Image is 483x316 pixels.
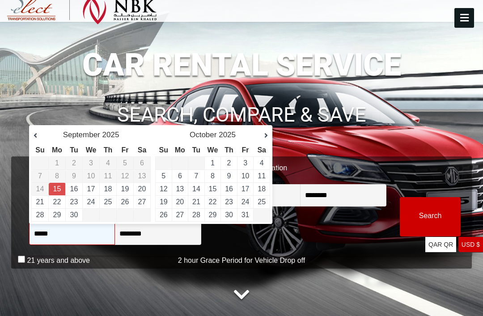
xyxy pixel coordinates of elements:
a: 8 [211,172,215,180]
a: 29 [53,211,61,219]
a: 11 [258,172,266,180]
span: October [190,131,216,139]
a: Prev [34,131,47,140]
span: 12 [121,172,129,180]
span: Sunday [159,146,168,154]
a: 9 [227,172,231,180]
a: 28 [192,211,200,219]
span: 6 [140,159,144,167]
a: 26 [121,198,129,206]
a: 22 [209,198,217,206]
span: 10 [87,172,95,180]
label: 21 years and above [27,256,90,265]
a: QAR QR [425,237,456,253]
a: 6 [178,172,182,180]
h1: SEARCH, COMPARE & SAVE [11,105,472,125]
a: 22 [53,198,61,206]
a: 18 [258,185,266,193]
span: 3 [89,159,93,167]
span: 14 [36,185,44,193]
button: Modify Search [400,197,461,236]
a: 24 [87,198,95,206]
a: 17 [241,185,250,193]
a: 25 [258,198,266,206]
span: Sunday [35,146,44,154]
span: Tuesday [70,146,78,154]
a: 14 [192,185,200,193]
a: USD $ [458,237,483,253]
a: Next [254,131,268,140]
a: 4 [260,159,264,167]
a: 13 [176,185,184,193]
a: 10 [241,172,250,180]
a: 18 [104,185,112,193]
a: 26 [160,211,168,219]
a: 29 [209,211,217,219]
span: Friday [122,146,129,154]
a: 19 [121,185,129,193]
span: 7 [38,172,42,180]
p: 2 hour Grace Period for Vehicle Drop off [11,255,472,266]
a: 20 [176,198,184,206]
span: 2025 [102,131,119,139]
a: 20 [138,185,146,193]
a: 23 [70,198,78,206]
span: Friday [242,146,249,154]
a: 1 [211,159,215,167]
a: 16 [70,185,78,193]
span: 2025 [219,131,236,139]
a: 30 [70,211,78,219]
a: 30 [225,211,233,219]
a: 15 [209,185,217,193]
a: 19 [160,198,168,206]
span: 9 [72,172,76,180]
span: 1 [55,159,59,167]
a: 12 [160,185,168,193]
a: 16 [225,185,233,193]
span: Thursday [225,146,233,154]
td: Return Date [49,183,66,196]
span: Monday [175,146,185,154]
span: 4 [106,159,110,167]
a: 27 [176,211,184,219]
a: 2 [227,159,231,167]
span: September [63,131,100,139]
span: Saturday [138,146,147,154]
a: 28 [36,211,44,219]
a: 21 [192,198,200,206]
a: 7 [194,172,198,180]
span: 2 [72,159,76,167]
span: Monday [52,146,62,154]
span: Wednesday [208,146,218,154]
h1: CAR RENTAL SERVICE [11,49,472,80]
a: 5 [161,172,165,180]
span: Saturday [257,146,266,154]
span: 8 [55,172,59,180]
a: 25 [104,198,112,206]
a: 15 [53,185,61,193]
span: Wednesday [86,146,97,154]
span: Tuesday [192,146,200,154]
a: 21 [36,198,44,206]
a: 31 [241,211,250,219]
span: 13 [138,172,146,180]
span: Thursday [104,146,113,154]
a: 24 [241,198,250,206]
a: 27 [138,198,146,206]
a: 23 [225,198,233,206]
a: 3 [243,159,247,167]
span: 11 [104,172,112,180]
a: 17 [87,185,95,193]
span: 5 [123,159,127,167]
